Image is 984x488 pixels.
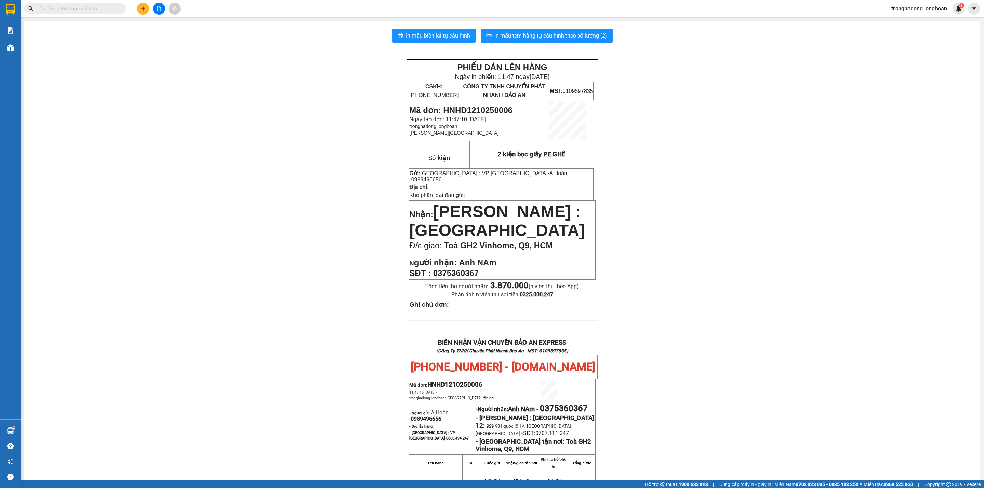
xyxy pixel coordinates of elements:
span: A Hoàn - [409,409,449,422]
span: 470.000 [483,478,500,483]
strong: 0369 525 060 [884,482,913,487]
span: Người nhận: [478,406,535,413]
span: 0109597835 [550,88,593,94]
span: tronghadong.longhoan [886,4,953,13]
span: 0 [514,478,529,483]
span: Nhận: [409,210,433,219]
span: - [535,406,540,413]
span: - [409,170,567,182]
span: Ngày in phiếu: 11:47 ngày [455,73,549,80]
span: aim [172,6,177,11]
span: Kho phân loại đầu gửi: [409,192,465,198]
span: [PERSON_NAME][GEOGRAPHIC_DATA] [409,130,498,136]
span: 1 [960,3,963,8]
span: 0375360367 [540,404,588,413]
span: Đ/c giao: [409,241,444,250]
strong: 0708 023 035 - 0935 103 250 [796,482,858,487]
strong: CSKH: [425,84,443,89]
input: Tìm tên, số ĐT hoặc mã đơn [38,5,118,12]
span: [PHONE_NUMBER] [409,84,459,98]
strong: Cước gửi [484,461,500,465]
span: In mẫu biên lai tự cấu hình [406,31,470,40]
span: ⚪️ [860,483,862,486]
strong: 3.870.000 [490,281,529,290]
span: Số kiện [428,154,450,162]
span: question-circle [7,443,14,449]
img: icon-new-feature [956,5,962,12]
span: In mẫu tem hàng tự cấu hình theo số lượng (2) [494,31,607,40]
span: printer [486,33,492,39]
strong: Tổng cước [572,461,591,465]
strong: Ghi chú đơn: [409,301,449,308]
strong: 0325.000.247 [520,291,553,298]
strong: Gửi: [409,170,420,176]
span: 0707.111.247 [535,430,569,436]
strong: N [409,260,456,267]
span: file-add [156,6,161,11]
span: 929-931 quốc lộ 1A, [GEOGRAPHIC_DATA], [GEOGRAPHIC_DATA] [476,423,572,436]
img: warehouse-icon [7,427,14,434]
span: gười nhận: [414,258,457,267]
span: plus [141,6,146,11]
button: plus [137,3,149,15]
span: Anh NAm [508,405,535,413]
span: 11:47:10 [DATE] - [409,390,495,400]
span: 0989496656 [411,416,441,422]
span: CÔNG TY TNHH CHUYỂN PHÁT NHANH BẢO AN [463,84,545,98]
span: message [7,474,14,480]
strong: Địa chỉ: [409,184,429,190]
strong: SĐT : [409,268,431,278]
span: HNHD1210250006 [427,381,482,388]
span: copyright [946,482,951,487]
button: file-add [153,3,165,15]
span: Mã đơn: HNHD1210250006 [409,106,512,115]
span: notification [7,458,14,465]
span: A Hoàn - [409,170,567,182]
span: Miền Bắc [864,480,913,488]
span: - [GEOGRAPHIC_DATA] : VP [GEOGRAPHIC_DATA]- [409,431,469,441]
span: Mã đơn: [409,382,482,388]
strong: Phí thu hộ/phụ thu [541,457,566,469]
span: 0375360367 [433,268,479,278]
strong: SL [469,461,474,465]
strong: 1900 633 818 [679,482,708,487]
strong: PHIẾU DÁN LÊN HÀNG [457,62,547,72]
strong: Tên hàng [427,461,443,465]
span: [PHONE_NUMBER] - [DOMAIN_NAME] [411,360,596,373]
span: Miền Nam [774,480,858,488]
span: caret-down [971,5,977,12]
button: printerIn mẫu tem hàng tự cấu hình theo số lượng (2) [481,29,613,43]
span: - [PERSON_NAME] : [GEOGRAPHIC_DATA] 12: [476,414,594,429]
span: Cung cấp máy in - giấy in: [719,480,773,488]
strong: Nhận: [514,478,527,483]
span: [DATE] [530,73,550,80]
strong: (Công Ty TNHH Chuyển Phát Nhanh Bảo An - MST: 0109597835) [436,348,568,353]
span: Hỗ trợ kỹ thuật: [645,480,708,488]
strong: - Người gửi: [409,411,430,415]
span: - 20.000 [545,478,562,483]
span: [PERSON_NAME] : [GEOGRAPHIC_DATA] [409,203,585,239]
strong: BIÊN NHẬN VẬN CHUYỂN BẢO AN EXPRESS [438,339,566,346]
span: 0989496656 [411,177,442,182]
strong: Toà GH2 Vinhome, Q9, HCM [476,438,591,453]
span: search [28,6,33,11]
strong: MST: [550,88,562,94]
span: Phản ánh n.viên thu sai tiền: [451,291,553,298]
span: [GEOGRAPHIC_DATA] : VP [GEOGRAPHIC_DATA] [421,170,548,176]
span: | [713,480,714,488]
span: Tổng tiền thu người nhận: [425,283,579,290]
span: Toà GH2 Vinhome, Q9, HCM [444,241,553,250]
sup: 1 [959,3,964,8]
span: tronghadong.longhoan [409,124,457,129]
strong: Nhận/giao tận nơi [506,461,537,465]
span: - [521,429,523,437]
strong: - [GEOGRAPHIC_DATA] tận nơi: [476,438,564,445]
img: solution-icon [7,27,14,34]
span: [GEOGRAPHIC_DATA] tận nơi [447,396,495,400]
span: | [918,480,919,488]
strong: - [476,405,535,413]
span: Ngày tạo đơn: 11:47:10 [DATE] [409,116,486,122]
img: logo-vxr [6,4,15,15]
span: Anh NAm [459,258,496,267]
sup: 1 [13,426,15,428]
